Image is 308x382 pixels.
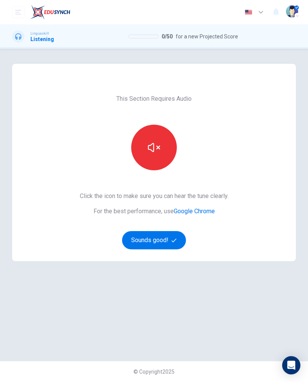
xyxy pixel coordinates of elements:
img: en [244,10,253,15]
span: © Copyright 2025 [133,369,175,375]
span: For the best performance, use [80,207,229,216]
span: 0 / 50 [162,33,173,40]
img: Profile picture [286,5,298,17]
img: EduSynch logo [30,5,70,20]
span: for a new Projected Score [176,33,238,40]
div: Open Intercom Messenger [282,356,300,374]
span: This Section Requires Audio [116,94,192,103]
button: Sounds good! [122,231,186,249]
button: open mobile menu [12,6,24,18]
span: Click the icon to make sure you can hear the tune clearly. [80,192,229,201]
h1: Listening [30,36,54,42]
span: Linguaskill [30,31,49,36]
a: Google Chrome [174,208,215,215]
